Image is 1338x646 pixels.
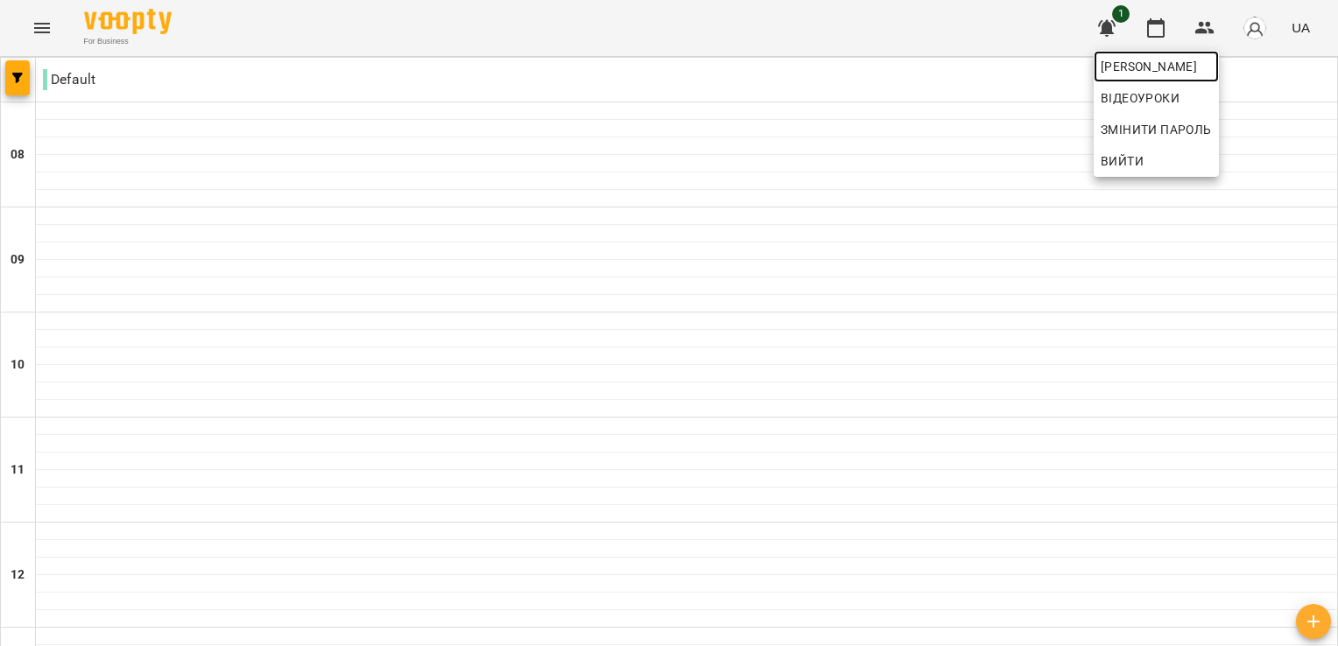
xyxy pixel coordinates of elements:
[1094,51,1219,82] a: [PERSON_NAME]
[1101,119,1212,140] span: Змінити пароль
[1094,145,1219,177] button: Вийти
[1094,114,1219,145] a: Змінити пароль
[1101,151,1144,172] span: Вийти
[1101,56,1212,77] span: [PERSON_NAME]
[1094,82,1187,114] a: Відеоуроки
[1101,88,1180,109] span: Відеоуроки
